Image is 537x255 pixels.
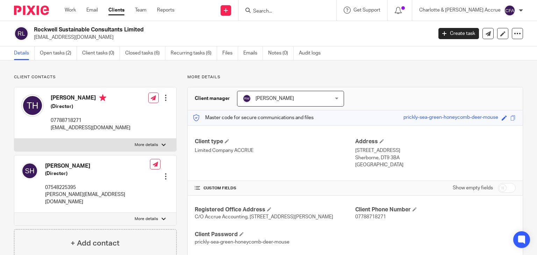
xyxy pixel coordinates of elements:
[256,96,294,101] span: [PERSON_NAME]
[45,191,150,205] p: [PERSON_NAME][EMAIL_ADDRESS][DOMAIN_NAME]
[195,185,355,191] h4: CUSTOM FIELDS
[51,117,130,124] p: 07788718271
[299,46,326,60] a: Audit logs
[243,46,263,60] a: Emails
[504,5,515,16] img: svg%3E
[45,162,150,170] h4: [PERSON_NAME]
[353,8,380,13] span: Get Support
[355,161,516,168] p: [GEOGRAPHIC_DATA]
[108,7,124,14] a: Clients
[355,214,386,219] span: 07788718271
[195,138,355,145] h4: Client type
[51,94,130,103] h4: [PERSON_NAME]
[403,114,498,122] div: prickly-sea-green-honeycomb-deer-mouse
[86,7,98,14] a: Email
[419,7,501,14] p: Charlotte & [PERSON_NAME] Accrue
[195,95,230,102] h3: Client manager
[195,206,355,213] h4: Registered Office Address
[51,103,130,110] h5: (Director)
[135,142,158,148] p: More details
[195,240,289,245] span: prickly-sea-green-honeycomb-deer-mouse
[195,214,333,219] span: C/O Accrue Accounting, [STREET_ADDRESS][PERSON_NAME]
[125,46,165,60] a: Closed tasks (6)
[135,216,158,222] p: More details
[243,94,251,103] img: svg%3E
[14,74,177,80] p: Client contacts
[157,7,174,14] a: Reports
[252,8,315,15] input: Search
[45,170,150,177] h5: (Director)
[195,147,355,154] p: Limited Company ACCRUE
[355,147,516,154] p: [STREET_ADDRESS]
[82,46,120,60] a: Client tasks (0)
[355,138,516,145] h4: Address
[21,94,44,117] img: svg%3E
[65,7,76,14] a: Work
[355,154,516,161] p: Sherborne, DT9 3BA
[187,74,523,80] p: More details
[71,238,120,249] h4: + Add contact
[193,114,314,121] p: Master code for secure communications and files
[34,26,349,34] h2: Rockwell Sustainable Consultants Limited
[453,184,493,191] label: Show empty fields
[40,46,77,60] a: Open tasks (2)
[14,46,35,60] a: Details
[99,94,106,101] i: Primary
[45,184,150,191] p: 07548225395
[195,231,355,238] h4: Client Password
[14,26,29,41] img: svg%3E
[268,46,294,60] a: Notes (0)
[355,206,516,213] h4: Client Phone Number
[222,46,238,60] a: Files
[14,6,49,15] img: Pixie
[171,46,217,60] a: Recurring tasks (6)
[51,124,130,131] p: [EMAIL_ADDRESS][DOMAIN_NAME]
[438,28,479,39] a: Create task
[21,162,38,179] img: svg%3E
[135,7,146,14] a: Team
[34,34,428,41] p: [EMAIL_ADDRESS][DOMAIN_NAME]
